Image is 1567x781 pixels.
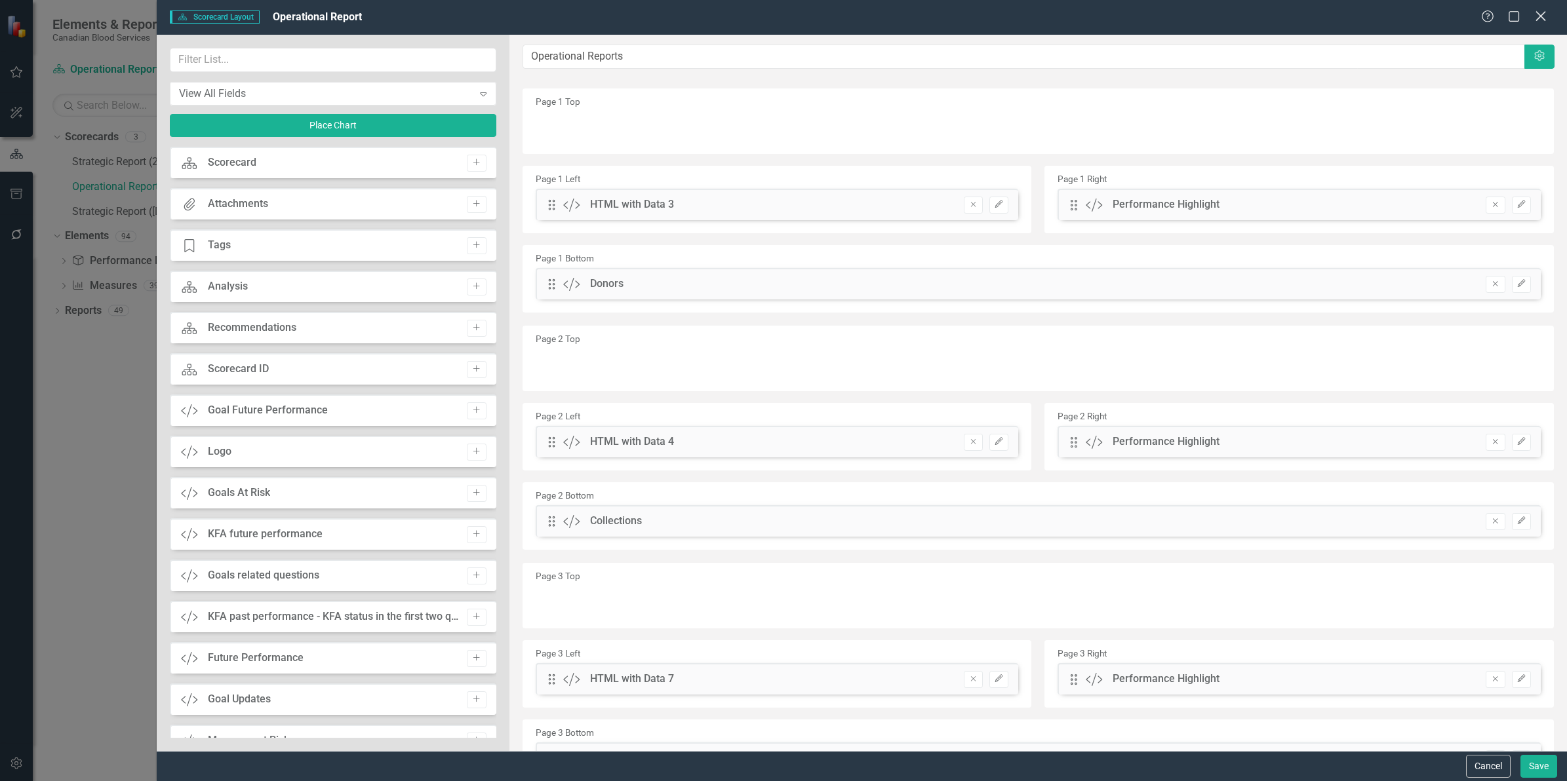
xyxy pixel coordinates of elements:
[536,727,594,738] small: Page 3 Bottom
[536,174,580,184] small: Page 1 Left
[590,197,674,212] div: HTML with Data 3
[208,568,319,583] div: Goals related questions
[208,692,271,707] div: Goal Updates
[170,114,496,137] button: Place Chart
[208,486,270,501] div: Goals At Risk
[523,45,1526,69] input: Layout Name
[536,333,580,344] small: Page 2 Top
[1058,174,1107,184] small: Page 1 Right
[590,514,642,529] div: Collections
[1466,755,1511,778] button: Cancel
[536,571,580,581] small: Page 3 Top
[536,96,580,107] small: Page 1 Top
[208,197,268,212] div: Attachments
[208,733,289,748] div: Measures at Risk
[170,48,496,72] input: Filter List...
[179,86,473,101] div: View All Fields
[208,403,328,418] div: Goal Future Performance
[170,10,260,24] span: Scorecard Layout
[536,648,580,658] small: Page 3 Left
[208,238,231,253] div: Tags
[1113,197,1220,212] div: Performance Highlight
[590,434,674,449] div: HTML with Data 4
[536,411,580,421] small: Page 2 Left
[1113,672,1220,687] div: Performance Highlight
[273,10,362,23] span: Operational Report
[590,276,624,292] div: Donors
[208,444,231,459] div: Logo
[1113,434,1220,449] div: Performance Highlight
[1058,411,1107,421] small: Page 2 Right
[208,651,304,666] div: Future Performance
[590,672,674,687] div: HTML with Data 7
[208,527,323,542] div: KFA future performance
[208,362,269,377] div: Scorecard ID
[208,609,461,624] div: KFA past performance - KFA status in the first two quarters for reference purposes
[1520,755,1557,778] button: Save
[208,155,256,170] div: Scorecard
[208,320,296,335] div: Recommendations
[208,279,248,294] div: Analysis
[1058,648,1107,658] small: Page 3 Right
[536,253,594,263] small: Page 1 Bottom
[536,490,594,501] small: Page 2 Bottom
